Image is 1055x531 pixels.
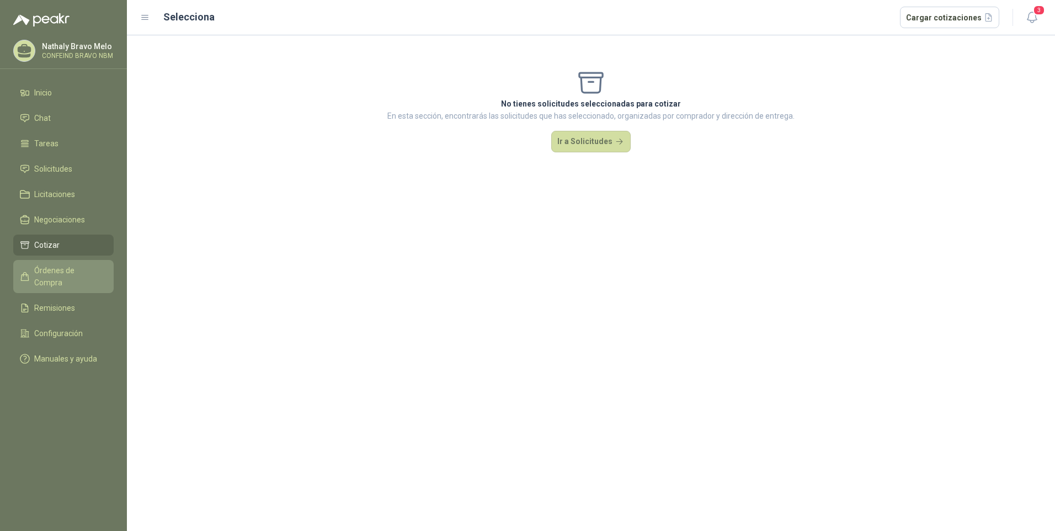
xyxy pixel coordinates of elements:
[13,298,114,318] a: Remisiones
[387,98,795,110] p: No tienes solicitudes seleccionadas para cotizar
[34,137,58,150] span: Tareas
[13,235,114,256] a: Cotizar
[13,82,114,103] a: Inicio
[34,112,51,124] span: Chat
[34,214,85,226] span: Negociaciones
[13,184,114,205] a: Licitaciones
[1022,8,1042,28] button: 3
[13,348,114,369] a: Manuales y ayuda
[1033,5,1045,15] span: 3
[42,43,113,50] p: Nathaly Bravo Melo
[34,327,83,339] span: Configuración
[13,209,114,230] a: Negociaciones
[34,353,97,365] span: Manuales y ayuda
[34,188,75,200] span: Licitaciones
[34,87,52,99] span: Inicio
[13,158,114,179] a: Solicitudes
[13,108,114,129] a: Chat
[34,302,75,314] span: Remisiones
[13,323,114,344] a: Configuración
[163,9,215,25] h2: Selecciona
[13,260,114,293] a: Órdenes de Compra
[551,131,631,153] button: Ir a Solicitudes
[387,110,795,122] p: En esta sección, encontrarás las solicitudes que has seleccionado, organizadas por comprador y di...
[34,264,103,289] span: Órdenes de Compra
[34,163,72,175] span: Solicitudes
[900,7,1000,29] button: Cargar cotizaciones
[13,133,114,154] a: Tareas
[34,239,60,251] span: Cotizar
[13,13,70,26] img: Logo peakr
[42,52,113,59] p: CONFEIND BRAVO NBM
